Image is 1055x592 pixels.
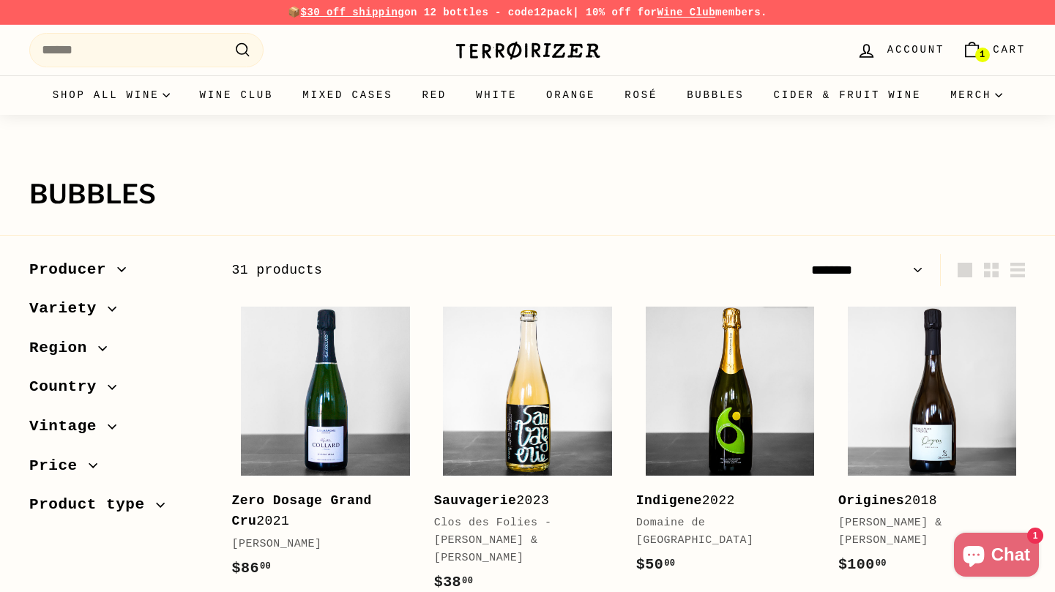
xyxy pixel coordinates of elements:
[29,411,209,450] button: Vintage
[636,514,809,550] div: Domaine de [GEOGRAPHIC_DATA]
[532,75,610,115] a: Orange
[462,576,473,586] sup: 00
[29,180,1026,209] h1: Bubbles
[29,492,156,517] span: Product type
[232,260,629,281] div: 31 products
[434,493,517,508] b: Sauvagerie
[838,297,1026,591] a: Origines2018[PERSON_NAME] & [PERSON_NAME]
[993,42,1026,58] span: Cart
[260,561,271,572] sup: 00
[29,375,108,400] span: Country
[657,7,715,18] a: Wine Club
[636,297,824,591] a: Indigene2022Domaine de [GEOGRAPHIC_DATA]
[838,556,887,573] span: $100
[434,490,607,512] div: 2023
[29,454,89,479] span: Price
[434,574,474,591] span: $38
[664,558,675,569] sup: 00
[838,514,1011,550] div: [PERSON_NAME] & [PERSON_NAME]
[434,514,607,567] div: Clos des Folies - [PERSON_NAME] & [PERSON_NAME]
[301,7,405,18] span: $30 off shipping
[936,75,1017,115] summary: Merch
[636,556,676,573] span: $50
[610,75,672,115] a: Rosé
[953,29,1035,72] a: Cart
[980,50,985,60] span: 1
[887,42,944,58] span: Account
[29,254,209,293] button: Producer
[29,450,209,490] button: Price
[232,490,405,533] div: 2021
[29,258,117,282] span: Producer
[232,493,372,529] b: Zero Dosage Grand Cru
[950,533,1043,580] inbox-online-store-chat: Shopify online store chat
[29,293,209,332] button: Variety
[232,536,405,553] div: [PERSON_NAME]
[38,75,185,115] summary: Shop all wine
[29,4,1026,20] p: 📦 on 12 bottles - code | 10% off for members.
[461,75,532,115] a: White
[672,75,758,115] a: Bubbles
[838,490,1011,512] div: 2018
[184,75,288,115] a: Wine Club
[29,296,108,321] span: Variety
[848,29,953,72] a: Account
[636,490,809,512] div: 2022
[759,75,936,115] a: Cider & Fruit Wine
[29,332,209,372] button: Region
[876,558,887,569] sup: 00
[232,560,272,577] span: $86
[288,75,407,115] a: Mixed Cases
[29,414,108,439] span: Vintage
[636,493,702,508] b: Indigene
[29,336,98,361] span: Region
[407,75,461,115] a: Red
[838,493,904,508] b: Origines
[534,7,573,18] strong: 12pack
[29,489,209,528] button: Product type
[29,371,209,411] button: Country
